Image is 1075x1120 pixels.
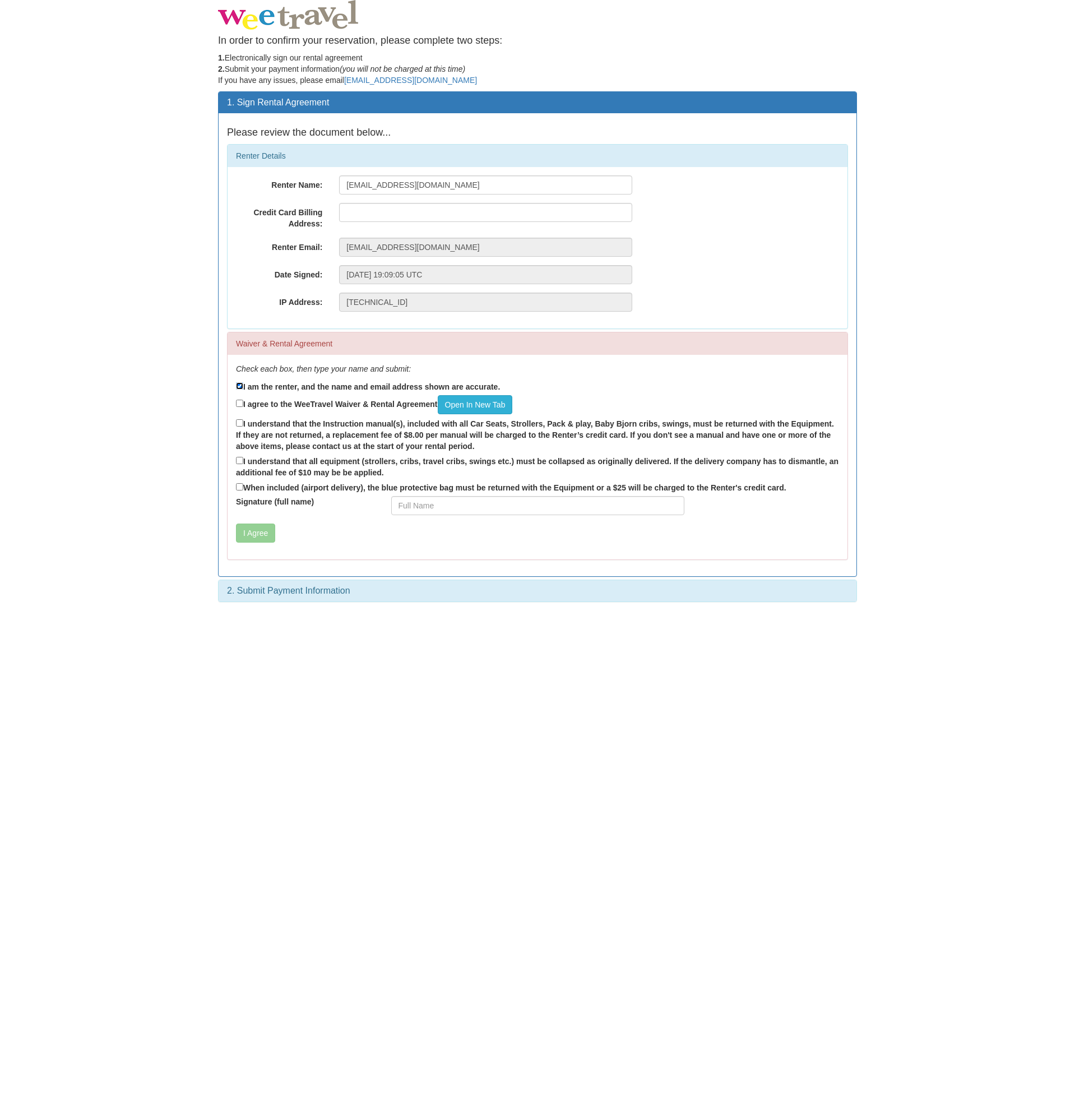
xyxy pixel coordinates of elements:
label: Renter Name: [228,175,331,191]
input: I agree to the WeeTravel Waiver & Rental AgreementOpen In New Tab [236,400,243,407]
label: Renter Email: [228,238,331,253]
strong: 1. [218,53,225,62]
input: I understand that the Instruction manual(s), included with all Car Seats, Strollers, Pack & play,... [236,419,243,427]
label: Signature (full name) [228,496,383,507]
div: Waiver & Rental Agreement [228,332,847,355]
strong: 2. [218,64,225,73]
em: (you will not be charged at this time) [340,64,465,73]
label: Credit Card Billing Address: [228,203,331,229]
label: I am the renter, and the name and email address shown are accurate. [236,380,500,392]
h4: Please review the document below... [227,127,848,138]
label: I understand that the Instruction manual(s), included with all Car Seats, Strollers, Pack & play,... [236,417,839,452]
h3: 1. Sign Rental Agreement [227,98,848,108]
label: IP Address: [228,293,331,308]
label: When included (airport delivery), the blue protective bag must be returned with the Equipment or ... [236,481,786,493]
button: I Agree [236,524,275,543]
input: When included (airport delivery), the blue protective bag must be returned with the Equipment or ... [236,483,243,490]
div: Renter Details [228,145,847,167]
h4: In order to confirm your reservation, please complete two steps: [218,35,857,47]
label: Date Signed: [228,265,331,280]
input: I am the renter, and the name and email address shown are accurate. [236,382,243,390]
label: I agree to the WeeTravel Waiver & Rental Agreement [236,395,512,414]
h3: 2. Submit Payment Information [227,586,848,596]
input: Full Name [391,496,684,515]
a: Open In New Tab [438,395,513,414]
p: Electronically sign our rental agreement Submit your payment information If you have any issues, ... [218,52,857,86]
em: Check each box, then type your name and submit: [236,364,411,373]
a: [EMAIL_ADDRESS][DOMAIN_NAME] [344,76,477,85]
label: I understand that all equipment (strollers, cribs, travel cribs, swings etc.) must be collapsed a... [236,455,839,478]
input: I understand that all equipment (strollers, cribs, travel cribs, swings etc.) must be collapsed a... [236,457,243,464]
